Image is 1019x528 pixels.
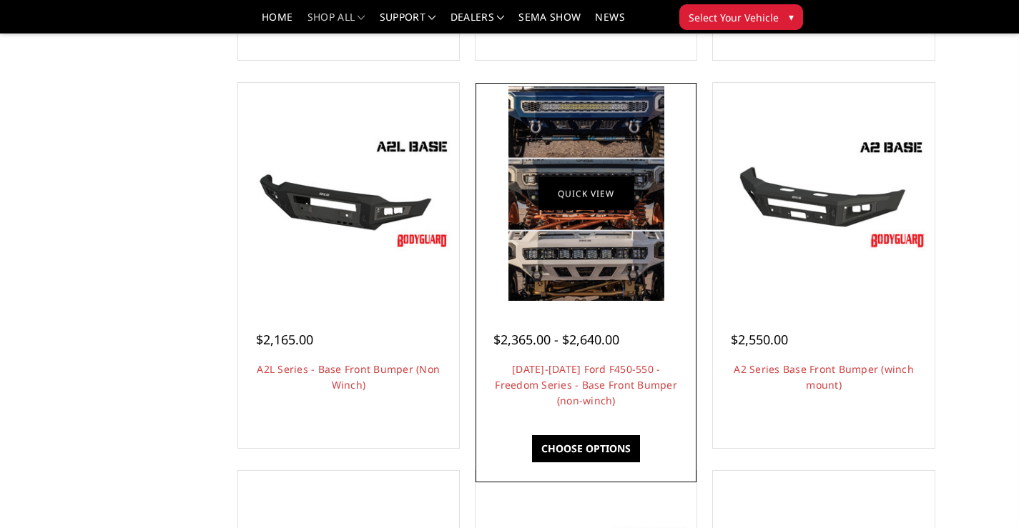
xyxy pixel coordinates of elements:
a: Quick view [538,177,634,211]
a: A2L Series - Base Front Bumper (Non Winch) A2L Series - Base Front Bumper (Non Winch) [242,86,456,300]
a: A2L Series - Base Front Bumper (Non Winch) [257,362,440,392]
a: A2 Series Base Front Bumper (winch mount) [734,362,914,392]
button: Select Your Vehicle [679,4,803,30]
a: 2017-2022 Ford F450-550 - Freedom Series - Base Front Bumper (non-winch) 2017-2022 Ford F450-550 ... [479,86,693,300]
a: SEMA Show [518,12,581,33]
a: Support [380,12,436,33]
a: News [595,12,624,33]
span: $2,365.00 - $2,640.00 [493,331,619,348]
a: [DATE]-[DATE] Ford F450-550 - Freedom Series - Base Front Bumper (non-winch) [495,362,677,407]
span: $2,550.00 [731,331,788,348]
span: $2,165.00 [256,331,313,348]
a: A2 Series Base Front Bumper (winch mount) A2 Series Base Front Bumper (winch mount) [717,86,930,300]
span: Select Your Vehicle [689,10,779,25]
a: Choose Options [532,435,640,462]
img: 2017-2022 Ford F450-550 - Freedom Series - Base Front Bumper (non-winch) [508,86,664,300]
a: Home [262,12,292,33]
a: shop all [307,12,365,33]
a: Dealers [451,12,505,33]
span: ▾ [789,9,794,24]
iframe: Chat Widget [947,459,1019,528]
